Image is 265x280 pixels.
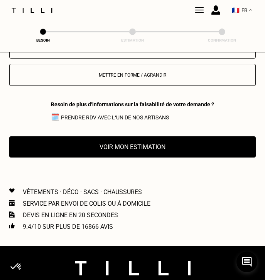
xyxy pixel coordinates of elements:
[9,211,15,218] img: Icon
[117,38,148,42] div: Estimation
[9,200,15,206] img: Icon
[51,101,214,107] div: Besoin de plus d‘informations sur la faisabilité de votre demande ?
[51,113,214,121] span: 🗓️
[232,7,240,14] span: 🇫🇷
[23,188,142,196] p: Vêtements · Déco · Sacs · Chaussures
[211,5,220,15] img: icône connexion
[206,38,237,42] div: Confirmation
[9,188,15,193] img: Icon
[23,200,150,207] p: Service par envoi de colis ou à domicile
[9,64,256,86] button: Mettre en forme / Agrandir
[228,3,256,18] button: 🇫🇷 FR
[9,8,55,13] img: Logo du service de couturière Tilli
[9,136,256,158] button: Voir mon estimation
[75,261,191,275] img: logo Tilli
[28,38,59,42] div: Besoin
[195,6,204,14] img: Tilli couturière Paris
[23,211,118,219] p: Devis en ligne en 20 secondes
[61,114,169,121] a: Prendre RDV avec l‘un de nos artisans
[249,9,252,11] img: menu déroulant
[9,223,15,228] img: Icon
[14,72,251,78] p: Mettre en forme / Agrandir
[23,223,113,230] p: 9.4/10 sur plus de 16866 avis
